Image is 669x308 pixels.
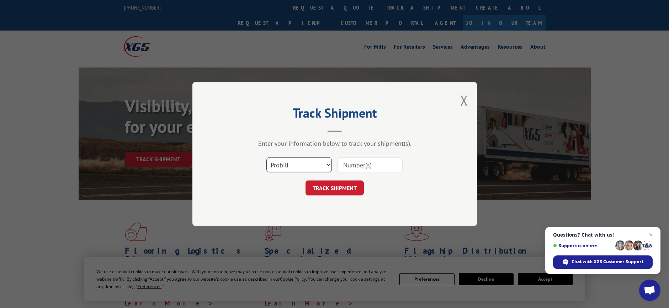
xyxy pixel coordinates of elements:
[228,139,441,147] div: Enter your information below to track your shipment(s).
[460,91,468,110] button: Close modal
[306,180,364,195] button: TRACK SHIPMENT
[572,259,643,265] span: Chat with XGS Customer Support
[553,243,613,248] span: Support is online
[228,108,441,121] h2: Track Shipment
[553,255,653,269] div: Chat with XGS Customer Support
[639,280,660,301] div: Open chat
[553,232,653,238] span: Questions? Chat with us!
[337,157,403,172] input: Number(s)
[647,231,655,239] span: Close chat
